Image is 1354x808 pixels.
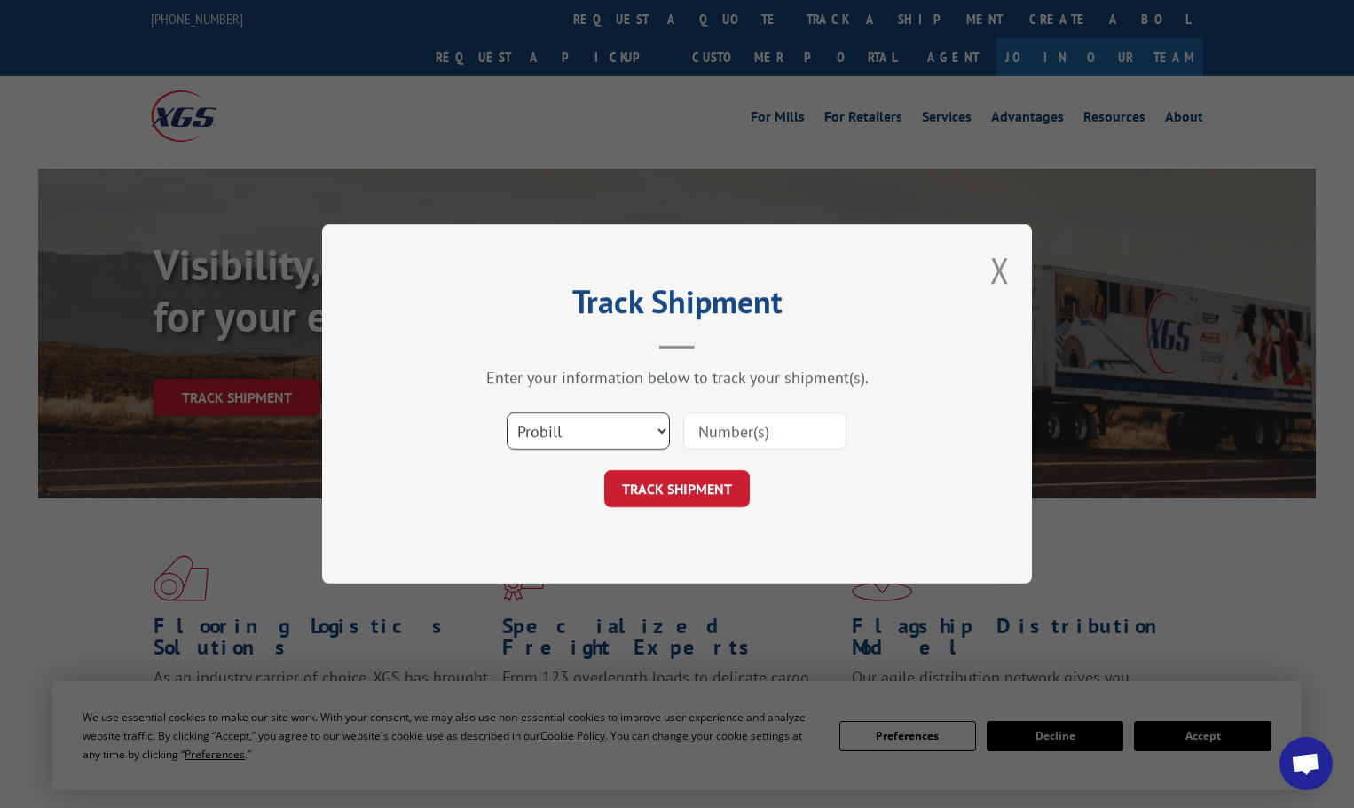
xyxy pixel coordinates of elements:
[604,470,750,507] button: TRACK SHIPMENT
[1279,737,1333,790] div: Open chat
[411,367,943,388] div: Enter your information below to track your shipment(s).
[990,247,1010,294] button: Close modal
[683,412,846,450] input: Number(s)
[411,289,943,323] h2: Track Shipment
